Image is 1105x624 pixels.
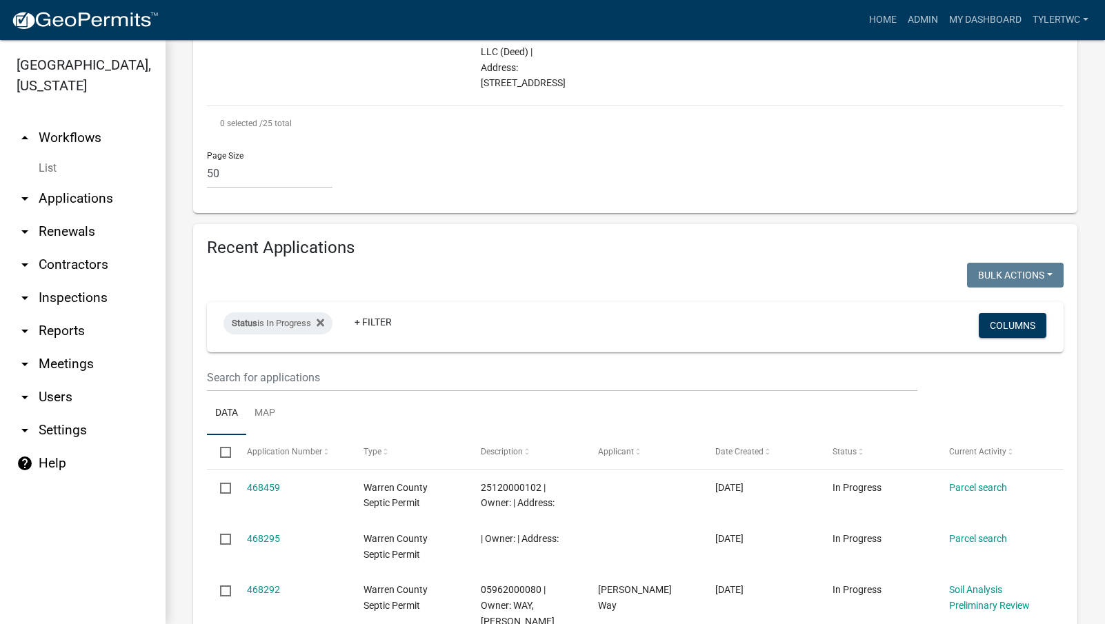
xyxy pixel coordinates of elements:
[364,533,428,560] span: Warren County Septic Permit
[17,356,33,372] i: arrow_drop_down
[207,392,246,436] a: Data
[246,392,283,436] a: Map
[936,435,1053,468] datatable-header-cell: Current Activity
[585,435,702,468] datatable-header-cell: Applicant
[1027,7,1094,33] a: TylerTWC
[344,310,403,334] a: + Filter
[833,533,882,544] span: In Progress
[949,482,1007,493] a: Parcel search
[833,482,882,493] span: In Progress
[17,130,33,146] i: arrow_drop_up
[979,313,1046,338] button: Columns
[364,584,428,611] span: Warren County Septic Permit
[833,584,882,595] span: In Progress
[715,533,744,544] span: 08/23/2025
[715,447,764,456] span: Date Created
[17,256,33,273] i: arrow_drop_down
[944,7,1027,33] a: My Dashboard
[715,584,744,595] span: 08/23/2025
[364,482,428,509] span: Warren County Septic Permit
[17,389,33,405] i: arrow_drop_down
[17,190,33,207] i: arrow_drop_down
[481,533,559,544] span: | Owner: | Address:
[17,323,33,339] i: arrow_drop_down
[468,435,585,468] datatable-header-cell: Description
[949,533,1007,544] a: Parcel search
[598,584,672,611] span: Clark Way
[949,447,1006,456] span: Current Activity
[364,447,381,456] span: Type
[902,7,944,33] a: Admin
[247,584,280,595] a: 468292
[207,435,233,468] datatable-header-cell: Select
[481,482,555,509] span: 25120000102 | Owner: | Address:
[220,119,263,128] span: 0 selected /
[702,435,819,468] datatable-header-cell: Date Created
[223,312,332,334] div: is In Progress
[207,363,917,392] input: Search for applications
[949,584,1030,611] a: Soil Analysis Preliminary Review
[247,482,280,493] a: 468459
[233,435,350,468] datatable-header-cell: Application Number
[17,455,33,472] i: help
[967,263,1064,288] button: Bulk Actions
[207,238,1064,258] h4: Recent Applications
[17,223,33,240] i: arrow_drop_down
[247,447,322,456] span: Application Number
[17,422,33,439] i: arrow_drop_down
[350,435,468,468] datatable-header-cell: Type
[833,447,857,456] span: Status
[481,447,523,456] span: Description
[17,290,33,306] i: arrow_drop_down
[715,482,744,493] span: 08/24/2025
[819,435,936,468] datatable-header-cell: Status
[232,318,257,328] span: Status
[247,533,280,544] a: 468295
[864,7,902,33] a: Home
[598,447,634,456] span: Applicant
[207,106,1064,141] div: 25 total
